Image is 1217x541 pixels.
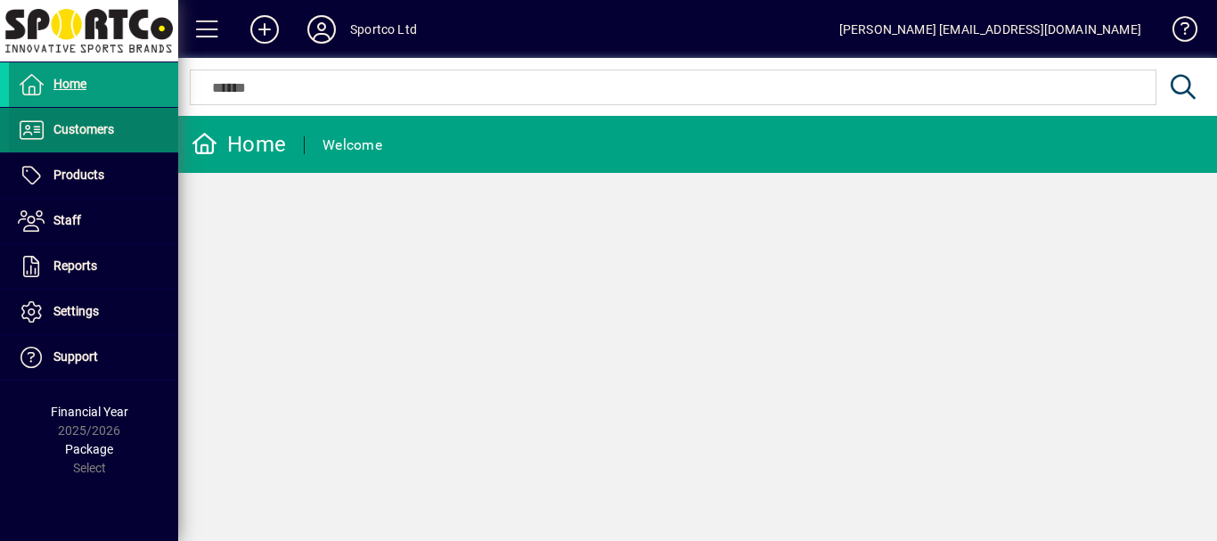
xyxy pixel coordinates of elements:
span: Package [65,442,113,456]
span: Support [53,349,98,364]
a: Staff [9,199,178,243]
span: Financial Year [51,405,128,419]
span: Reports [53,258,97,273]
span: Settings [53,304,99,318]
span: Customers [53,122,114,136]
div: Sportco Ltd [350,15,417,44]
a: Settings [9,290,178,334]
a: Reports [9,244,178,289]
span: Products [53,168,104,182]
div: Welcome [323,131,382,160]
div: [PERSON_NAME] [EMAIL_ADDRESS][DOMAIN_NAME] [839,15,1141,44]
a: Knowledge Base [1159,4,1195,61]
button: Profile [293,13,350,45]
span: Home [53,77,86,91]
a: Support [9,335,178,380]
a: Customers [9,108,178,152]
span: Staff [53,213,81,227]
div: Home [192,130,286,159]
button: Add [236,13,293,45]
a: Products [9,153,178,198]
